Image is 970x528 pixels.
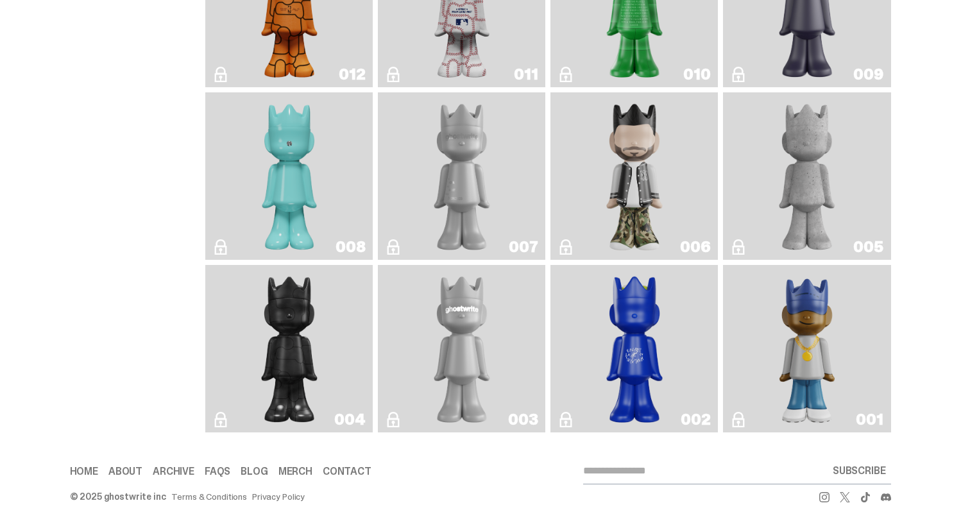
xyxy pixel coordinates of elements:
[336,239,365,255] div: 008
[334,412,365,427] div: 004
[108,466,142,477] a: About
[600,98,668,255] img: Amiri
[600,270,668,427] img: Rocky's Matcha
[213,98,365,255] a: Robin
[680,239,710,255] div: 006
[255,98,323,255] img: Robin
[683,67,710,82] div: 010
[428,270,496,427] img: ghostwriter
[828,458,891,484] button: SUBSCRIBE
[386,270,538,427] a: ghostwriter
[428,98,496,255] img: ghost repose
[514,67,538,82] div: 011
[508,412,538,427] div: 003
[241,466,268,477] a: Blog
[509,239,538,255] div: 007
[853,239,883,255] div: 005
[853,67,883,82] div: 009
[70,466,98,477] a: Home
[386,98,538,255] a: ghost repose
[255,270,323,427] img: Toy Store
[252,492,305,501] a: Privacy Policy
[773,98,841,255] img: Concrete
[153,466,194,477] a: Archive
[339,67,365,82] div: 012
[856,412,883,427] div: 001
[774,270,840,427] img: Eastside Golf
[205,466,230,477] a: FAQs
[171,492,247,501] a: Terms & Conditions
[731,98,883,255] a: Concrete
[731,270,883,427] a: Eastside Golf
[70,492,166,501] div: © 2025 ghostwrite inc
[323,466,371,477] a: Contact
[558,270,710,427] a: Rocky's Matcha
[558,98,710,255] a: Amiri
[278,466,312,477] a: Merch
[681,412,710,427] div: 002
[213,270,365,427] a: Toy Store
